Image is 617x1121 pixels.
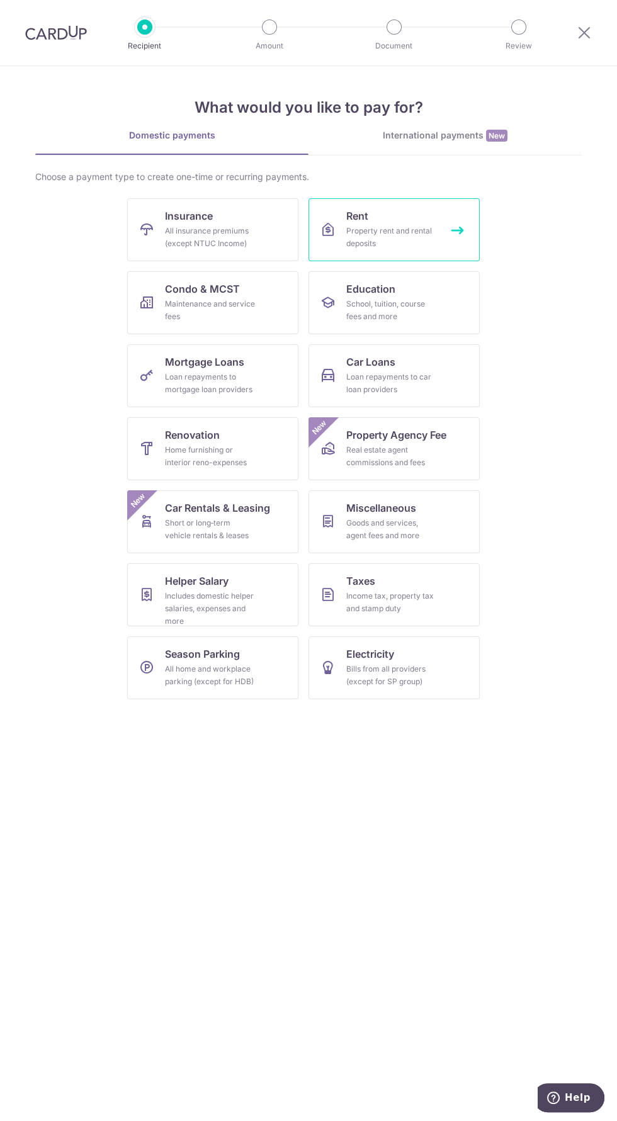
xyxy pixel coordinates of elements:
[128,490,149,511] span: New
[35,171,582,183] div: Choose a payment type to create one-time or recurring payments.
[359,40,429,52] p: Document
[308,636,480,699] a: ElectricityBills from all providers (except for SP group)
[346,281,395,296] span: Education
[346,444,437,469] div: Real estate agent commissions and fees
[234,40,305,52] p: Amount
[346,298,437,323] div: School, tuition, course fees and more
[165,225,256,250] div: All insurance premiums (except NTUC Income)
[346,208,368,223] span: Rent
[346,225,437,250] div: Property rent and rental deposits
[127,490,298,553] a: Car Rentals & LeasingShort or long‑term vehicle rentals & leasesNew
[27,9,53,20] span: Help
[308,198,480,261] a: RentProperty rent and rental deposits
[308,129,582,142] div: International payments
[165,590,256,628] div: Includes domestic helper salaries, expenses and more
[308,271,480,334] a: EducationSchool, tuition, course fees and more
[110,40,180,52] p: Recipient
[165,371,256,396] div: Loan repayments to mortgage loan providers
[346,663,437,688] div: Bills from all providers (except for SP group)
[165,573,229,589] span: Helper Salary
[127,344,298,407] a: Mortgage LoansLoan repayments to mortgage loan providers
[538,1083,604,1115] iframe: Opens a widget where you can find more information
[346,500,416,515] span: Miscellaneous
[346,371,437,396] div: Loan repayments to car loan providers
[346,573,375,589] span: Taxes
[308,344,480,407] a: Car LoansLoan repayments to car loan providers
[309,417,330,438] span: New
[165,646,240,662] span: Season Parking
[127,563,298,626] a: Helper SalaryIncludes domestic helper salaries, expenses and more
[127,636,298,699] a: Season ParkingAll home and workplace parking (except for HDB)
[165,517,256,542] div: Short or long‑term vehicle rentals & leases
[308,563,480,626] a: TaxesIncome tax, property tax and stamp duty
[346,427,446,442] span: Property Agency Fee
[165,444,256,469] div: Home furnishing or interior reno-expenses
[165,281,240,296] span: Condo & MCST
[165,298,256,323] div: Maintenance and service fees
[346,646,394,662] span: Electricity
[165,354,244,369] span: Mortgage Loans
[127,198,298,261] a: InsuranceAll insurance premiums (except NTUC Income)
[346,517,437,542] div: Goods and services, agent fees and more
[346,354,395,369] span: Car Loans
[127,271,298,334] a: Condo & MCSTMaintenance and service fees
[308,417,480,480] a: Property Agency FeeReal estate agent commissions and feesNew
[127,417,298,480] a: RenovationHome furnishing or interior reno-expenses
[25,25,87,40] img: CardUp
[308,490,480,553] a: MiscellaneousGoods and services, agent fees and more
[346,590,437,615] div: Income tax, property tax and stamp duty
[35,96,582,119] h4: What would you like to pay for?
[165,427,220,442] span: Renovation
[165,500,270,515] span: Car Rentals & Leasing
[35,129,308,142] div: Domestic payments
[484,40,554,52] p: Review
[165,663,256,688] div: All home and workplace parking (except for HDB)
[486,130,507,142] span: New
[165,208,213,223] span: Insurance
